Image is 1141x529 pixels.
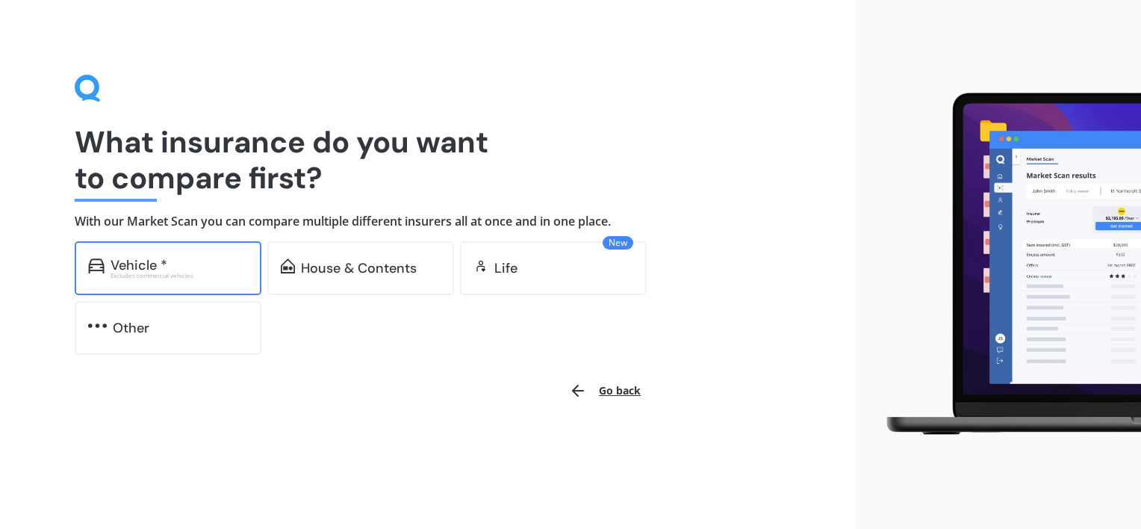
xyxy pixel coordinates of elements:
div: Excludes commercial vehicles [111,273,248,279]
span: New [603,236,633,250]
img: other.81dba5aafe580aa69f38.svg [88,318,107,333]
img: home-and-contents.b802091223b8502ef2dd.svg [281,259,295,273]
h4: With our Market Scan you can compare multiple different insurers all at once and in one place. [75,214,781,229]
div: Other [113,321,149,335]
img: car.f15378c7a67c060ca3f3.svg [88,259,105,273]
img: life.f720d6a2d7cdcd3ad642.svg [473,259,488,273]
img: laptop.webp [868,85,1141,444]
div: Vehicle * [111,258,167,273]
div: Life [494,261,517,276]
div: House & Contents [301,261,417,276]
h1: What insurance do you want to compare first? [75,124,781,196]
button: Go back [560,373,650,409]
